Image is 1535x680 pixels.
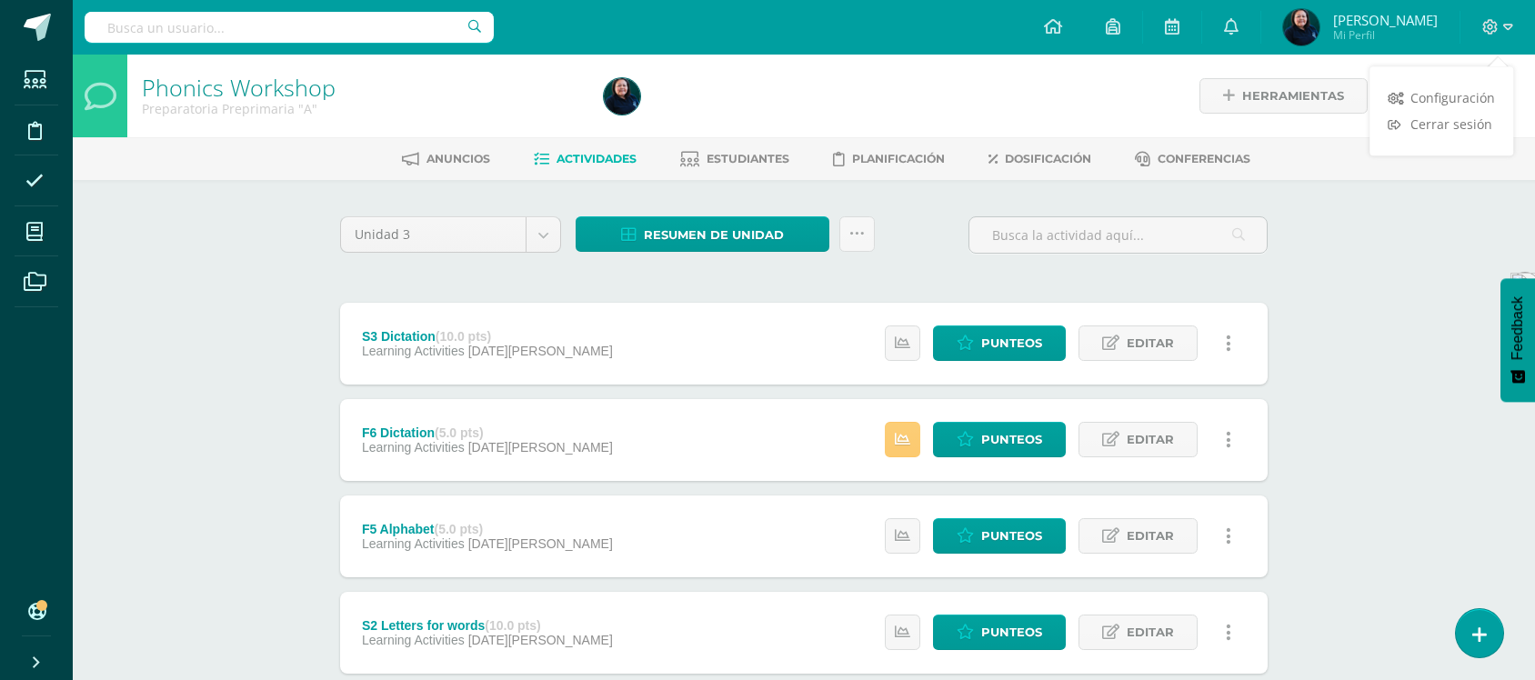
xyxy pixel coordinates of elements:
a: Resumen de unidad [576,216,829,252]
img: 025a7cf4a908f3c26f6a181e68158fd9.png [604,78,640,115]
button: Feedback - Mostrar encuesta [1500,278,1535,402]
input: Busca la actividad aquí... [969,217,1267,253]
span: Editar [1127,615,1174,649]
span: Dosificación [1005,152,1091,165]
span: Cerrar sesión [1410,115,1492,133]
a: Unidad 3 [341,217,560,252]
span: [DATE][PERSON_NAME] [468,344,613,358]
a: Configuración [1369,85,1513,111]
span: Planificación [852,152,945,165]
span: Editar [1127,326,1174,360]
div: F6 Dictation [362,425,613,440]
span: Estudiantes [707,152,789,165]
span: Editar [1127,423,1174,456]
span: Punteos [981,615,1042,649]
strong: (10.0 pts) [485,618,540,633]
span: Editar [1127,519,1174,553]
a: Punteos [933,325,1066,361]
div: S3 Dictation [362,329,613,344]
span: [PERSON_NAME] [1333,11,1438,29]
a: Actividades [534,145,637,174]
span: Punteos [981,519,1042,553]
span: Actividades [557,152,637,165]
a: Punteos [933,615,1066,650]
h1: Phonics Workshop [142,75,582,100]
span: [DATE][PERSON_NAME] [468,633,613,647]
span: Unidad 3 [355,217,512,252]
strong: (5.0 pts) [435,522,484,536]
span: Herramientas [1242,79,1344,113]
span: Punteos [981,326,1042,360]
img: 025a7cf4a908f3c26f6a181e68158fd9.png [1283,9,1319,45]
div: S2 Letters for words [362,618,613,633]
span: Learning Activities [362,633,465,647]
a: Punteos [933,518,1066,554]
span: Configuración [1410,89,1495,106]
span: Learning Activities [362,344,465,358]
span: Punteos [981,423,1042,456]
span: Conferencias [1158,152,1250,165]
span: [DATE][PERSON_NAME] [468,536,613,551]
a: Cerrar sesión [1369,111,1513,137]
a: Punteos [933,422,1066,457]
a: Planificación [833,145,945,174]
a: Dosificación [988,145,1091,174]
span: Feedback [1510,296,1526,360]
a: Phonics Workshop [142,72,336,103]
strong: (5.0 pts) [435,425,484,440]
div: F5 Alphabet [362,522,613,536]
a: Conferencias [1135,145,1250,174]
span: Learning Activities [362,536,465,551]
strong: (10.0 pts) [436,329,491,344]
span: Learning Activities [362,440,465,455]
a: Anuncios [402,145,490,174]
a: Estudiantes [680,145,789,174]
span: Resumen de unidad [644,218,784,252]
span: Mi Perfil [1333,27,1438,43]
span: Anuncios [426,152,490,165]
a: Herramientas [1199,78,1368,114]
div: Preparatoria Preprimaria 'A' [142,100,582,117]
input: Busca un usuario... [85,12,494,43]
span: [DATE][PERSON_NAME] [468,440,613,455]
